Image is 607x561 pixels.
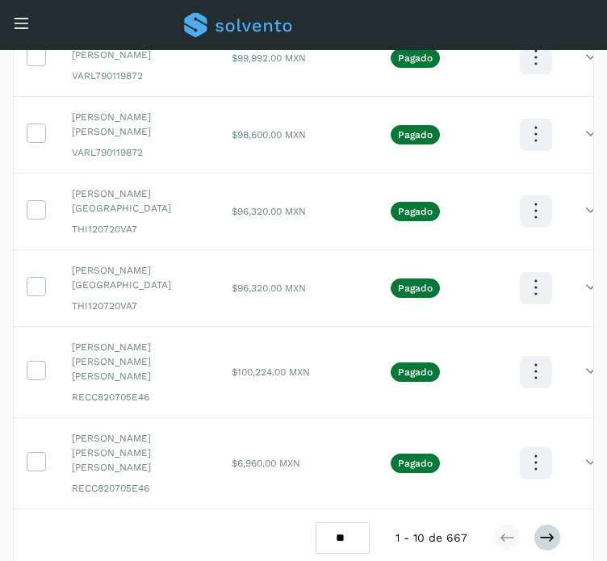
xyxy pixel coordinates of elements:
[398,206,433,217] p: Pagado
[72,431,206,475] span: [PERSON_NAME] [PERSON_NAME] [PERSON_NAME]
[398,129,433,140] p: Pagado
[398,366,433,378] p: Pagado
[232,458,300,469] span: $6,960.00 MXN
[72,145,206,160] span: VARL790119872
[72,69,206,83] span: VARL790119872
[72,481,206,496] span: RECC820705E46
[398,283,433,294] p: Pagado
[72,222,206,237] span: THI120720VA7
[72,110,206,139] span: [PERSON_NAME] [PERSON_NAME]
[398,458,433,469] p: Pagado
[232,366,310,378] span: $100,224.00 MXN
[232,283,306,294] span: $96,320.00 MXN
[72,390,206,404] span: RECC820705E46
[396,530,467,546] span: 1 - 10 de 667
[72,340,206,383] span: [PERSON_NAME] [PERSON_NAME] [PERSON_NAME]
[72,299,206,313] span: THI120720VA7
[232,52,306,64] span: $99,992.00 MXN
[232,206,306,217] span: $96,320.00 MXN
[232,129,306,140] span: $98,600.00 MXN
[72,186,206,216] span: [PERSON_NAME][GEOGRAPHIC_DATA]
[398,52,433,64] p: Pagado
[72,263,206,292] span: [PERSON_NAME][GEOGRAPHIC_DATA]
